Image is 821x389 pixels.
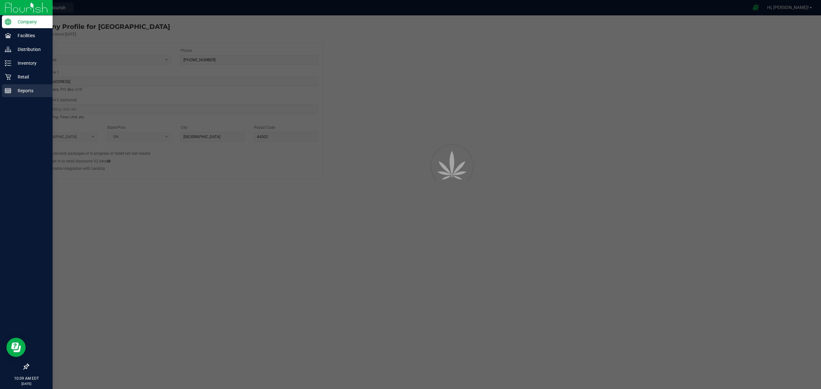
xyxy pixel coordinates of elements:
inline-svg: Company [5,19,11,25]
p: 10:09 AM EDT [3,376,50,381]
p: Facilities [11,32,50,39]
inline-svg: Distribution [5,46,11,53]
p: Distribution [11,46,50,53]
inline-svg: Reports [5,87,11,94]
inline-svg: Retail [5,74,11,80]
inline-svg: Facilities [5,32,11,39]
p: Retail [11,73,50,81]
p: Company [11,18,50,26]
inline-svg: Inventory [5,60,11,66]
p: Inventory [11,59,50,67]
iframe: Resource center [6,338,26,357]
p: Reports [11,87,50,95]
p: [DATE] [3,381,50,386]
